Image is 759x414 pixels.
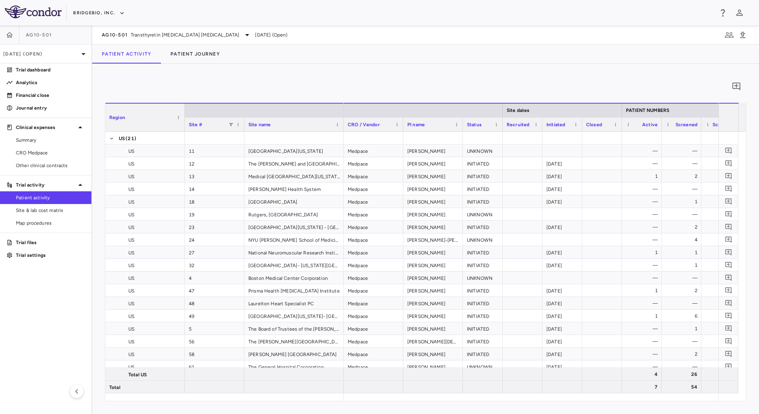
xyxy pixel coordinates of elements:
div: — [629,322,658,335]
div: 48 [185,297,244,309]
div: Medpace [344,297,403,309]
button: Add comment [723,183,734,194]
div: 1 [669,246,697,259]
button: Add comment [723,158,734,169]
span: US [128,285,134,297]
div: Medpace [344,310,403,322]
div: 2 [669,221,697,233]
span: US [128,259,134,272]
div: 1 [669,322,697,335]
div: UNKNOWN [463,360,503,373]
div: [PERSON_NAME] [403,221,463,233]
span: Region [109,115,125,120]
button: Add comment [723,310,734,321]
p: Trial settings [16,252,85,259]
div: Medpace [344,208,403,220]
span: Site dates [507,108,530,113]
div: — [629,348,658,360]
div: INITIATED [463,221,503,233]
svg: Add comment [725,287,732,294]
div: — [709,170,737,183]
p: Trial dashboard [16,66,85,73]
span: AG10-501 [26,32,52,38]
div: Medpace [344,360,403,373]
div: [DATE] [542,183,582,195]
button: Add comment [723,323,734,334]
button: Add comment [723,272,734,283]
div: — [629,157,658,170]
div: — [709,272,737,284]
div: 12 [185,157,244,169]
span: US [128,221,134,234]
div: [PERSON_NAME] [403,284,463,297]
button: Add comment [723,361,734,372]
div: 23 [185,221,244,233]
div: [PERSON_NAME] [403,170,463,182]
svg: Add comment [725,312,732,320]
svg: Add comment [725,274,732,281]
div: Medpace [344,259,403,271]
div: — [709,322,737,335]
div: Laurelton Heart Specialist PC [244,297,344,309]
span: US [128,234,134,246]
span: US [128,297,134,310]
span: US [128,158,134,170]
span: US [119,132,125,145]
span: CRO / Vendor [348,122,380,127]
div: 1 [669,259,697,272]
div: [PERSON_NAME] [403,259,463,271]
svg: Add comment [725,198,732,205]
div: NYU [PERSON_NAME] School of Medicine [244,233,344,246]
div: National Neuromuscular Research Institute [244,246,344,258]
p: Trial files [16,239,85,246]
div: 2 [669,170,697,183]
div: — [669,208,697,221]
div: 58 [185,348,244,360]
button: Add comment [723,298,734,308]
svg: Add comment [725,160,732,167]
div: [PERSON_NAME] [403,208,463,220]
div: — [709,360,737,373]
div: [DATE] [542,221,582,233]
button: Add comment [723,145,734,156]
div: [PERSON_NAME] [403,360,463,373]
div: UNKNOWN [463,233,503,246]
button: Add comment [723,234,734,245]
div: [DATE] [542,284,582,297]
div: — [629,297,658,310]
svg: Add comment [725,210,732,218]
div: 1 [629,284,658,297]
div: 5 [185,322,244,335]
div: 26 [669,368,697,381]
div: 47 [185,284,244,297]
div: 1 [709,348,737,360]
span: Summary [16,137,85,144]
div: [PERSON_NAME] [403,195,463,208]
button: Add comment [730,80,743,93]
svg: Add comment [725,223,732,231]
div: 13 [185,170,244,182]
span: Site # [189,122,202,127]
div: INITIATED [463,183,503,195]
svg: Add comment [725,325,732,332]
span: Map procedures [16,220,85,227]
div: [PERSON_NAME][DEMOGRAPHIC_DATA] [403,335,463,347]
div: Medpace [344,335,403,347]
div: Medpace [344,246,403,258]
div: [DATE] [542,335,582,347]
div: — [629,221,658,233]
div: 1 [709,284,737,297]
div: 11 [185,144,244,157]
div: — [629,335,658,348]
div: 1 [709,221,737,233]
div: — [709,310,737,322]
div: 9 [709,381,737,393]
svg: Add comment [725,185,732,193]
div: — [669,360,697,373]
div: 24 [185,233,244,246]
div: 32 [185,259,244,271]
div: 27 [185,246,244,258]
div: The Board of Trustees of the [PERSON_NAME][GEOGRAPHIC_DATA] [244,322,344,335]
button: Add comment [723,260,734,270]
span: US [128,323,134,335]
